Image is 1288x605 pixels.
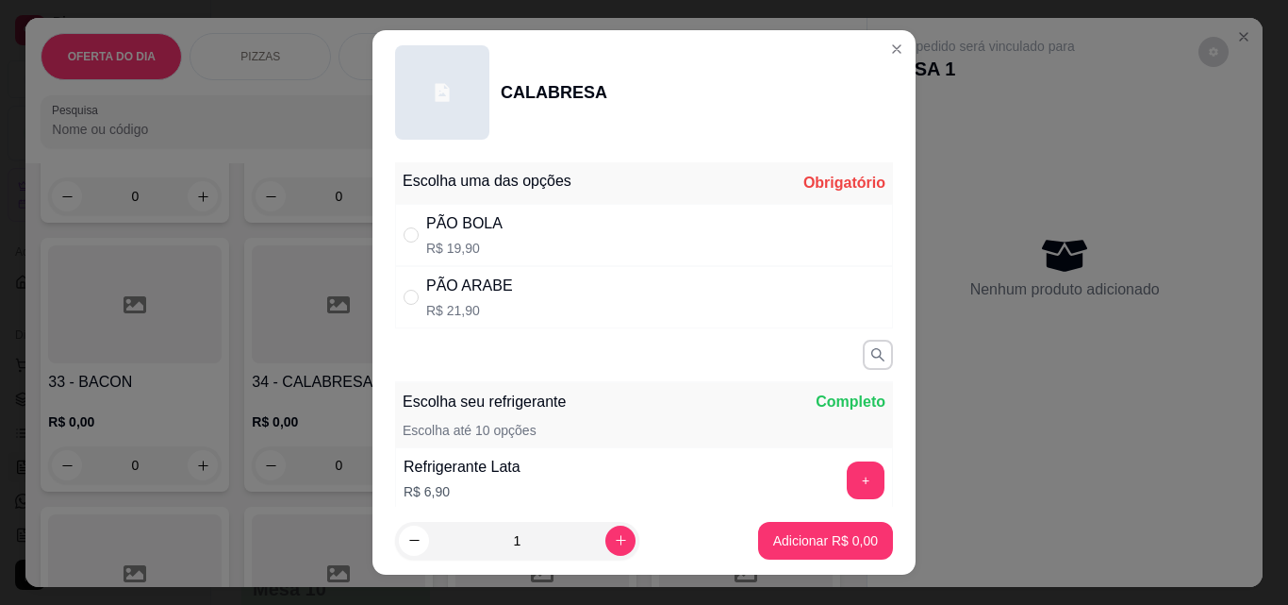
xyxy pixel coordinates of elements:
p: Adicionar R$ 0,00 [773,531,878,550]
p: Escolha seu refrigerante [403,391,566,413]
p: R$ 19,90 [426,239,503,258]
p: R$ 21,90 [426,301,513,320]
p: Completo [816,391,885,413]
div: CALABRESA [501,79,607,106]
div: PÃO BOLA [426,212,503,235]
button: increase-product-quantity [605,526,636,556]
div: PÃO ARABE [426,275,513,297]
button: Adicionar R$ 0,00 [758,522,893,560]
div: Obrigatório [803,172,885,194]
button: Close [882,34,912,64]
div: Refrigerante Lata [404,456,520,479]
p: R$ 6,90 [404,482,520,501]
div: Escolha uma das opções [403,170,571,193]
button: decrease-product-quantity [399,526,429,556]
button: add [847,462,884,499]
p: Escolha até 10 opções [403,421,537,440]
